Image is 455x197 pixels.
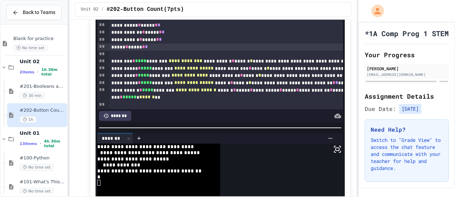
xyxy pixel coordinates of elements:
span: 30 min [20,92,45,99]
span: 4h 30m total [44,139,66,148]
span: No time set [20,164,54,171]
span: Blank for practice [13,36,66,42]
span: #101-What's This ?? [20,179,66,185]
span: [DATE] [399,104,421,114]
h2: Assignment Details [365,91,449,101]
span: #100-Python [20,155,66,161]
div: [PERSON_NAME] [367,65,447,72]
span: Back to Teams [23,9,55,16]
span: 1h [20,116,36,123]
h1: *1A Comp Prog 1 STEM [365,28,449,38]
div: [EMAIL_ADDRESS][DOMAIN_NAME] [367,72,447,77]
span: #201-Booleans and Buttons(7pts) [20,84,66,90]
span: No time set [13,45,48,51]
span: • [40,141,41,146]
span: Unit 02 [81,7,98,12]
span: Unit 02 [20,58,66,65]
span: 2 items [20,70,34,74]
span: #202-Button Count(7pts) [106,5,184,14]
span: Due Date: [365,105,396,113]
span: No time set [20,188,54,195]
button: Back to Teams [6,5,62,20]
span: • [37,69,38,75]
span: / [101,7,104,12]
h2: Your Progress [365,50,449,60]
span: Unit 01 [20,130,66,136]
span: 1h 30m total [41,67,66,77]
h3: Need Help? [371,125,443,134]
span: 13 items [20,142,37,146]
span: #202-Button Count(7pts) [20,107,66,113]
p: Switch to "Grade View" to access the chat feature and communicate with your teacher for help and ... [371,137,443,172]
div: My Account [364,3,386,19]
